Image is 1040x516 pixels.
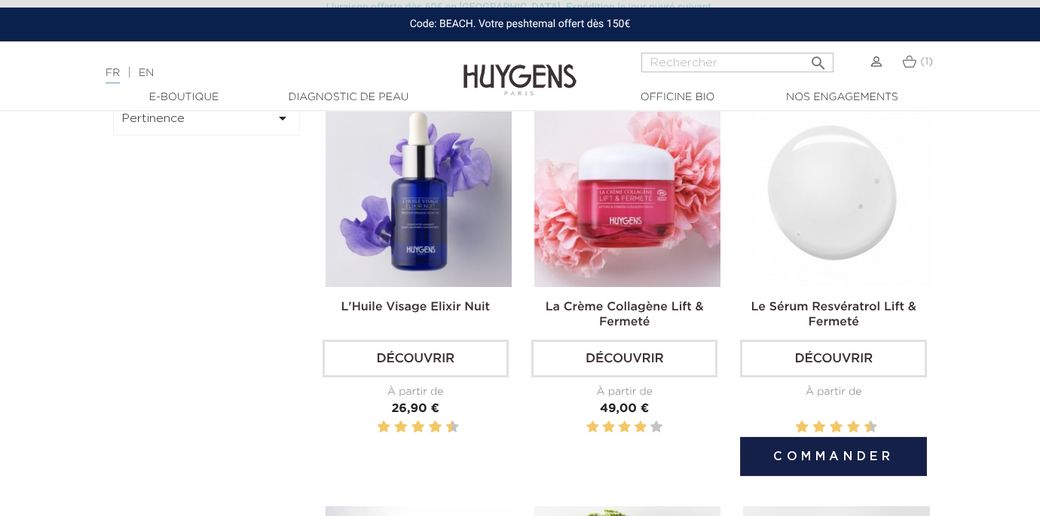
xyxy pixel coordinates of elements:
label: 8 [432,418,439,437]
label: 2 [380,418,387,437]
label: 7 [844,418,846,437]
label: 9 [443,418,445,437]
a: E-Boutique [109,90,259,105]
span: (1) [920,56,933,67]
a: EN [139,68,154,78]
label: 10 [867,418,874,437]
a: Diagnostic de peau [273,90,424,105]
label: 5 [408,418,411,437]
label: 4 [397,418,405,437]
div: À partir de [740,384,926,400]
button: Pertinence [113,101,300,136]
label: 7 [426,418,428,437]
label: 2 [602,418,614,437]
label: 9 [861,418,864,437]
img: L'Huile Visage Elixir Nuit [326,101,512,287]
a: Nos engagements [766,90,917,105]
label: 3 [392,418,394,437]
button:  [805,48,832,69]
span: 26,90 € [391,403,439,415]
label: 5 [650,418,662,437]
label: 6 [833,418,840,437]
a: Officine Bio [602,90,753,105]
i:  [274,109,292,127]
img: La Crème Collagène Lift & Fermeté [534,101,720,287]
input: Rechercher [641,53,834,72]
a: Le Sérum Resvératrol Lift & Fermeté [751,301,916,328]
label: 3 [619,418,631,437]
label: 5 [827,418,829,437]
label: 1 [793,418,795,437]
span: 49,00 € [600,403,649,415]
button: Commander [740,437,926,476]
div: | [98,64,422,82]
a: FR [106,68,120,84]
a: Découvrir [323,340,509,377]
a: Découvrir [740,340,926,377]
i:  [809,50,827,68]
a: L'Huile Visage Elixir Nuit [341,301,490,313]
label: 4 [815,418,823,437]
label: 6 [414,418,422,437]
label: 1 [586,418,598,437]
label: 2 [798,418,806,437]
label: 4 [635,418,647,437]
div: À partir de [531,384,717,400]
label: 3 [809,418,812,437]
label: 1 [375,418,377,437]
label: 8 [850,418,858,437]
a: Découvrir [531,340,717,377]
div: À partir de [323,384,509,400]
a: La Crème Collagène Lift & Fermeté [546,301,704,328]
a: (1) [902,56,933,68]
label: 10 [448,418,456,437]
img: Huygens [463,40,577,98]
